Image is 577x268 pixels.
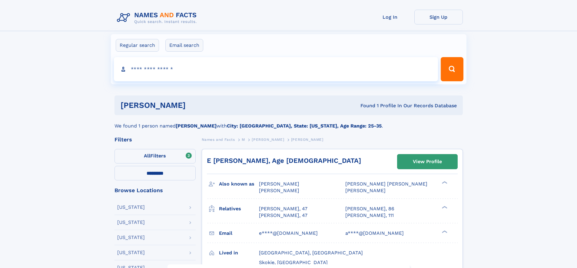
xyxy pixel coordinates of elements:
[176,123,217,129] b: [PERSON_NAME]
[114,115,463,130] div: We found 1 person named with .
[440,181,448,185] div: ❯
[345,212,394,219] a: [PERSON_NAME], 111
[121,102,273,109] h1: [PERSON_NAME]
[165,39,203,52] label: Email search
[242,137,245,142] span: M
[291,137,323,142] span: [PERSON_NAME]
[259,181,299,187] span: [PERSON_NAME]
[219,248,259,258] h3: Lived in
[366,10,414,24] a: Log In
[117,250,145,255] div: [US_STATE]
[259,212,307,219] a: [PERSON_NAME], 47
[242,136,245,143] a: M
[345,188,386,193] span: [PERSON_NAME]
[144,153,150,159] span: All
[114,188,196,193] div: Browse Locations
[117,220,145,225] div: [US_STATE]
[345,181,427,187] span: [PERSON_NAME] [PERSON_NAME]
[259,205,307,212] a: [PERSON_NAME], 47
[116,39,159,52] label: Regular search
[114,149,196,163] label: Filters
[259,250,363,256] span: [GEOGRAPHIC_DATA], [GEOGRAPHIC_DATA]
[114,137,196,142] div: Filters
[117,235,145,240] div: [US_STATE]
[207,157,361,164] a: E [PERSON_NAME], Age [DEMOGRAPHIC_DATA]
[259,260,328,265] span: Skokie, [GEOGRAPHIC_DATA]
[397,154,457,169] a: View Profile
[413,155,442,169] div: View Profile
[219,179,259,189] h3: Also known as
[345,205,394,212] a: [PERSON_NAME], 86
[259,188,299,193] span: [PERSON_NAME]
[114,10,202,26] img: Logo Names and Facts
[117,205,145,210] div: [US_STATE]
[273,102,457,109] div: Found 1 Profile In Our Records Database
[219,204,259,214] h3: Relatives
[252,136,284,143] a: [PERSON_NAME]
[202,136,235,143] a: Names and Facts
[219,228,259,238] h3: Email
[414,10,463,24] a: Sign Up
[440,205,448,209] div: ❯
[114,57,438,81] input: search input
[440,230,448,234] div: ❯
[252,137,284,142] span: [PERSON_NAME]
[441,57,463,81] button: Search Button
[227,123,382,129] b: City: [GEOGRAPHIC_DATA], State: [US_STATE], Age Range: 25-35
